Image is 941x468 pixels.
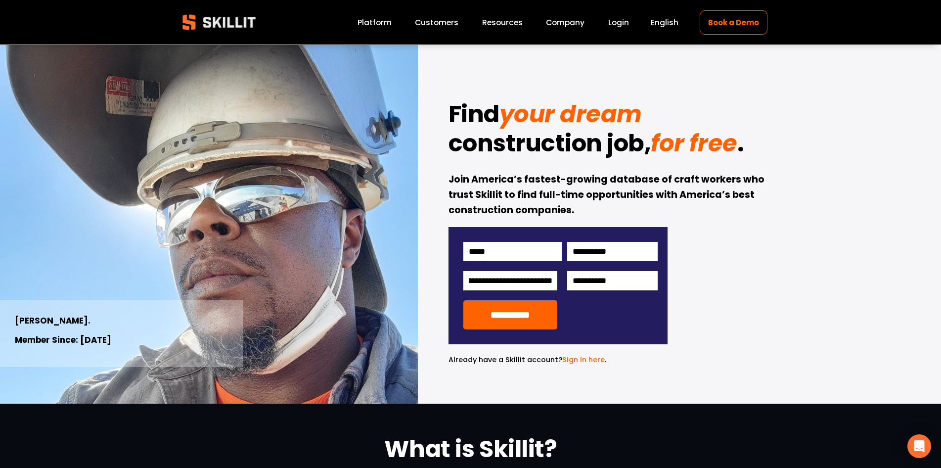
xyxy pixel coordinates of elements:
em: for free [651,127,737,160]
span: Resources [482,17,523,28]
strong: Join America’s fastest-growing database of craft workers who trust Skillit to find full-time oppo... [448,173,766,216]
a: Customers [415,16,458,29]
strong: . [737,127,744,160]
a: folder dropdown [482,16,523,29]
strong: construction job, [448,127,651,160]
strong: What is Skillit? [384,432,557,466]
a: Company [546,16,584,29]
a: Platform [358,16,392,29]
div: language picker [651,16,678,29]
img: Skillit [174,7,264,37]
p: . [448,354,668,366]
strong: Find [448,97,499,131]
a: Sign in here [562,355,605,365]
div: Open Intercom Messenger [907,434,931,458]
a: Book a Demo [700,10,767,35]
span: English [651,17,678,28]
em: your dream [499,97,642,131]
span: Already have a Skillit account? [448,355,562,365]
a: Login [608,16,629,29]
strong: [PERSON_NAME]. [15,315,90,327]
strong: Member Since: [DATE] [15,334,111,346]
